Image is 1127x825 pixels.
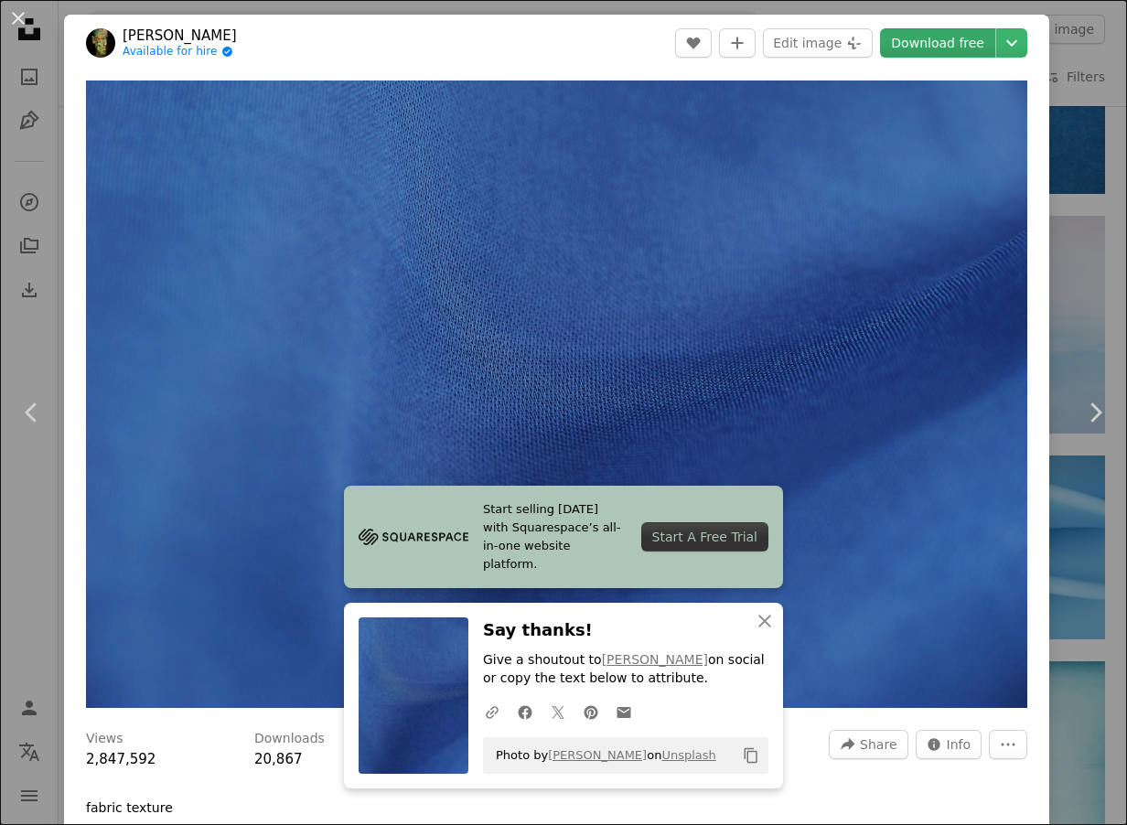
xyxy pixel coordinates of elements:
a: Share on Pinterest [574,693,607,730]
h3: Say thanks! [483,617,768,644]
img: Go to engin akyurt's profile [86,28,115,58]
a: Available for hire [123,45,237,59]
a: [PERSON_NAME] [123,27,237,45]
button: Edit image [763,28,873,58]
img: brown textile in close up image [86,80,1027,708]
button: Zoom in on this image [86,80,1027,708]
a: [PERSON_NAME] [602,652,708,667]
a: [PERSON_NAME] [548,748,647,762]
div: Start A Free Trial [641,522,768,552]
img: file-1705255347840-230a6ab5bca9image [359,523,468,551]
button: Like [675,28,712,58]
span: 20,867 [254,751,303,767]
a: Start selling [DATE] with Squarespace’s all-in-one website platform.Start A Free Trial [344,486,783,588]
a: Download free [880,28,995,58]
button: Add to Collection [719,28,756,58]
h3: Downloads [254,730,325,748]
a: Share over email [607,693,640,730]
span: 2,847,592 [86,751,156,767]
span: Share [860,731,896,758]
button: Share this image [829,730,907,759]
a: Share on Facebook [509,693,542,730]
button: Copy to clipboard [735,740,767,771]
button: More Actions [989,730,1027,759]
a: Next [1063,325,1127,500]
span: Start selling [DATE] with Squarespace’s all-in-one website platform. [483,500,627,573]
p: fabric texture [86,799,173,818]
a: Share on Twitter [542,693,574,730]
a: Unsplash [661,748,715,762]
span: Info [947,731,971,758]
span: Photo by on [487,741,716,770]
button: Stats about this image [916,730,982,759]
h3: Views [86,730,123,748]
p: Give a shoutout to on social or copy the text below to attribute. [483,651,768,688]
button: Choose download size [996,28,1027,58]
